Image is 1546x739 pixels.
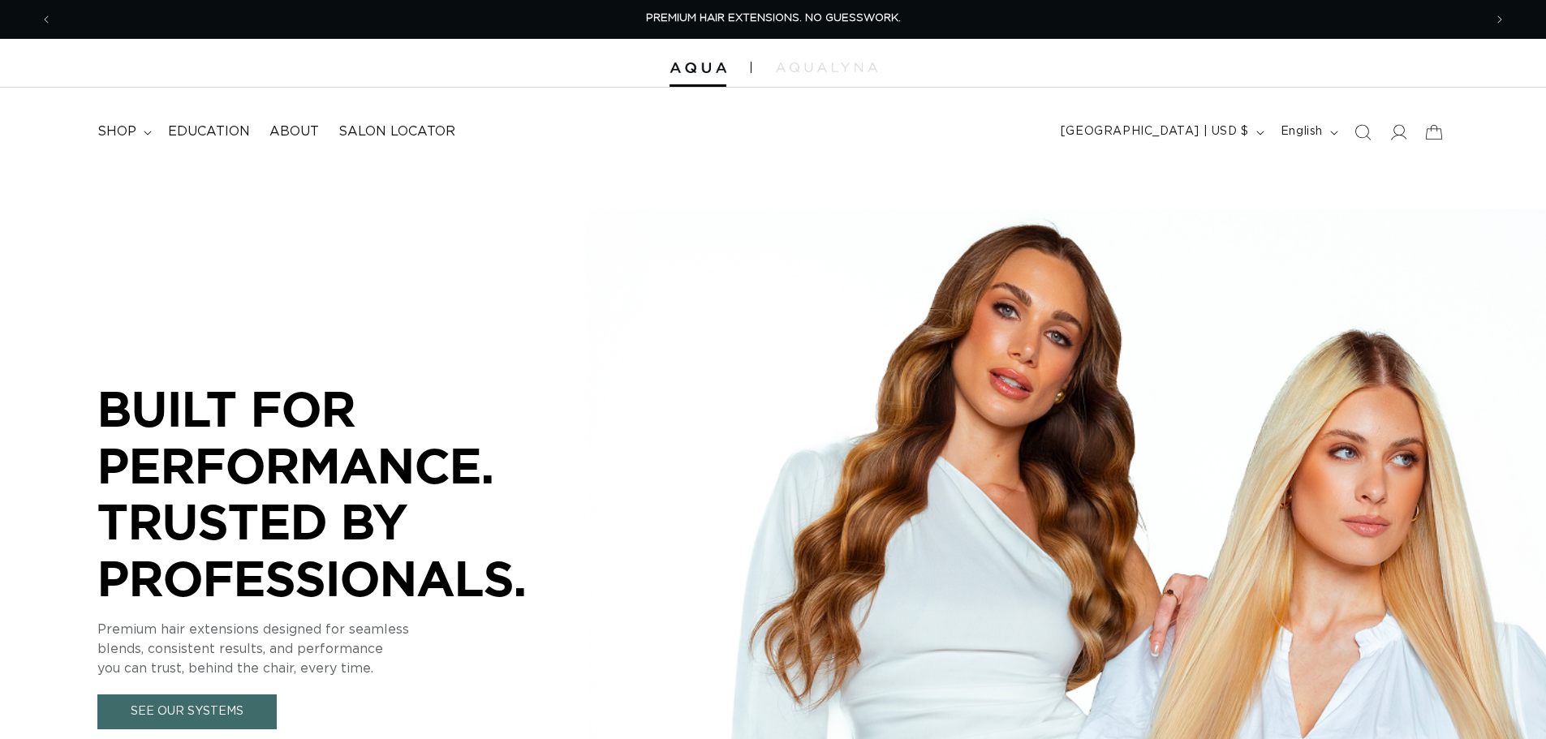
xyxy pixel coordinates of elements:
a: See Our Systems [97,694,277,729]
a: About [260,114,329,150]
a: Salon Locator [329,114,465,150]
p: BUILT FOR PERFORMANCE. TRUSTED BY PROFESSIONALS. [97,380,584,606]
span: PREMIUM HAIR EXTENSIONS. NO GUESSWORK. [646,13,901,24]
summary: Search [1345,114,1380,150]
span: [GEOGRAPHIC_DATA] | USD $ [1061,123,1249,140]
img: Aqua Hair Extensions [670,62,726,74]
span: Salon Locator [338,123,455,140]
span: English [1281,123,1323,140]
button: Next announcement [1482,4,1518,35]
img: aqualyna.com [776,62,877,72]
button: Previous announcement [28,4,64,35]
p: Premium hair extensions designed for seamless blends, consistent results, and performance you can... [97,620,584,678]
button: [GEOGRAPHIC_DATA] | USD $ [1051,117,1271,148]
span: shop [97,123,136,140]
a: Education [158,114,260,150]
span: Education [168,123,250,140]
button: English [1271,117,1345,148]
summary: shop [88,114,158,150]
span: About [269,123,319,140]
